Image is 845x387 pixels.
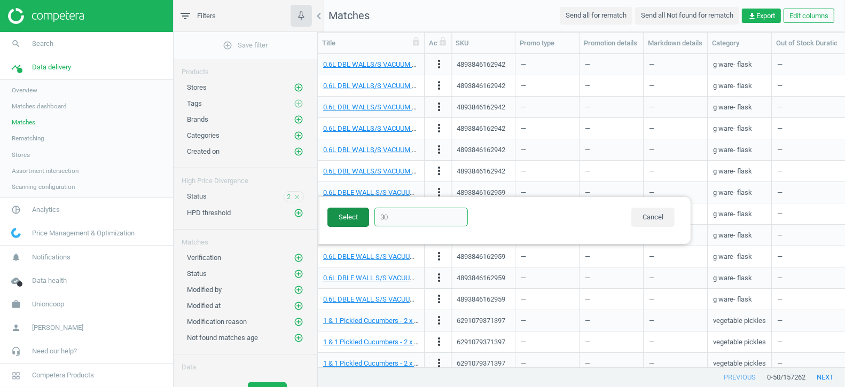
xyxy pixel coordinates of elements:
[32,323,83,333] span: [PERSON_NAME]
[32,252,71,262] span: Notifications
[6,271,26,291] i: cloud_done
[174,35,317,56] button: add_circle_outlineSave filter
[294,83,303,92] i: add_circle_outline
[32,370,94,380] span: Competera Products
[187,147,220,155] span: Created on
[294,317,303,327] i: add_circle_outline
[179,10,192,22] i: filter_list
[293,130,304,141] button: add_circle_outline
[294,253,303,263] i: add_circle_outline
[293,114,304,125] button: add_circle_outline
[187,209,231,217] span: HPD threshold
[223,41,233,50] i: add_circle_outline
[294,269,303,279] i: add_circle_outline
[223,41,268,50] span: Save filter
[187,270,207,278] span: Status
[12,118,35,127] span: Matches
[174,168,317,186] div: High Price Divergence
[293,98,304,109] button: add_circle_outline
[294,285,303,295] i: add_circle_outline
[293,285,304,295] button: add_circle_outline
[312,10,325,22] i: chevron_left
[12,183,75,191] span: Scanning configuration
[293,317,304,327] button: add_circle_outline
[174,354,317,372] div: Data
[197,11,216,21] span: Filters
[11,228,21,238] img: wGWNvw8QSZomAAAAABJRU5ErkJggg==
[287,192,291,202] span: 2
[293,301,304,311] button: add_circle_outline
[32,276,67,286] span: Data health
[32,346,77,356] span: Need our help?
[12,86,37,94] span: Overview
[6,341,26,361] i: headset_mic
[293,82,304,93] button: add_circle_outline
[12,134,44,143] span: Rematching
[174,230,317,247] div: Matches
[294,115,303,124] i: add_circle_outline
[294,333,303,343] i: add_circle_outline
[293,252,304,263] button: add_circle_outline
[6,247,26,267] i: notifications
[294,131,303,140] i: add_circle_outline
[293,193,301,201] i: close
[32,228,135,238] span: Price Management & Optimization
[187,83,207,91] span: Stores
[294,301,303,311] i: add_circle_outline
[32,39,53,49] span: Search
[12,102,67,110] span: Matches dashboard
[187,302,221,310] span: Modified at
[187,115,208,123] span: Brands
[6,318,26,338] i: person
[12,167,79,175] span: Assortment intersection
[187,318,247,326] span: Modification reason
[293,333,304,343] button: add_circle_outline
[294,208,303,218] i: add_circle_outline
[187,192,207,200] span: Status
[12,151,30,159] span: Stores
[187,131,220,139] span: Categories
[293,146,304,157] button: add_circle_outline
[8,8,84,24] img: ajHJNr6hYgQAAAAASUVORK5CYII=
[294,99,303,108] i: add_circle_outline
[174,59,317,77] div: Products
[293,208,304,218] button: add_circle_outline
[6,34,26,54] i: search
[293,268,304,279] button: add_circle_outline
[187,254,221,262] span: Verification
[187,99,202,107] span: Tags
[187,334,258,342] span: Not found matches age
[6,200,26,220] i: pie_chart_outlined
[187,286,222,294] span: Modified by
[32,205,60,215] span: Analytics
[32,299,64,309] span: Unioncoop
[6,57,26,77] i: timeline
[294,147,303,156] i: add_circle_outline
[32,62,71,72] span: Data delivery
[6,294,26,314] i: work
